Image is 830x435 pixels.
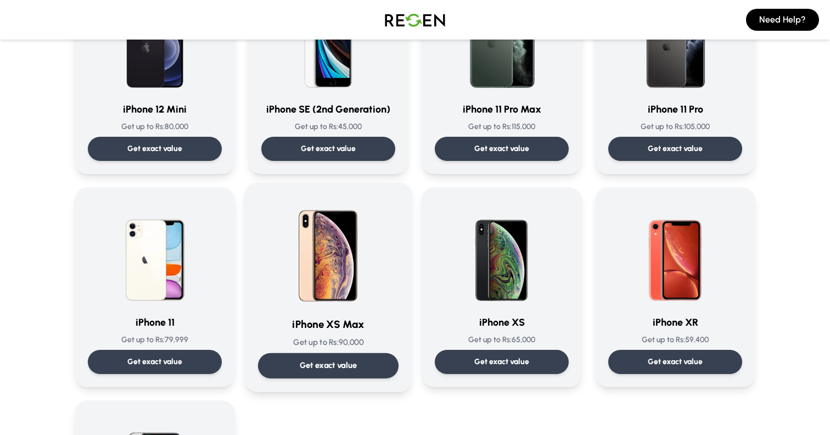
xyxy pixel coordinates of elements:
[88,121,222,132] p: Get up to Rs: 80,000
[258,337,399,348] p: Get up to Rs: 90,000
[435,334,569,345] p: Get up to Rs: 65,000
[474,143,529,154] p: Get exact value
[435,121,569,132] p: Get up to Rs: 115,000
[608,102,742,117] h3: iPhone 11 Pro
[435,315,569,330] h3: iPhone XS
[88,102,222,117] h3: iPhone 12 Mini
[127,356,182,367] p: Get exact value
[261,102,395,117] h3: iPhone SE (2nd Generation)
[301,143,356,154] p: Get exact value
[273,196,384,307] img: iPhone XS Max
[648,143,703,154] p: Get exact value
[102,200,207,306] img: iPhone 11
[261,121,395,132] p: Get up to Rs: 45,000
[608,315,742,330] h3: iPhone XR
[127,143,182,154] p: Get exact value
[300,360,357,371] p: Get exact value
[648,356,703,367] p: Get exact value
[435,102,569,117] h3: iPhone 11 Pro Max
[449,200,554,306] img: iPhone XS
[258,316,399,332] h3: iPhone XS Max
[746,9,819,31] button: Need Help?
[622,200,728,306] img: iPhone XR
[88,334,222,345] p: Get up to Rs: 79,999
[88,315,222,330] h3: iPhone 11
[608,121,742,132] p: Get up to Rs: 105,000
[474,356,529,367] p: Get exact value
[377,4,453,35] img: Logo
[608,334,742,345] p: Get up to Rs: 59,400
